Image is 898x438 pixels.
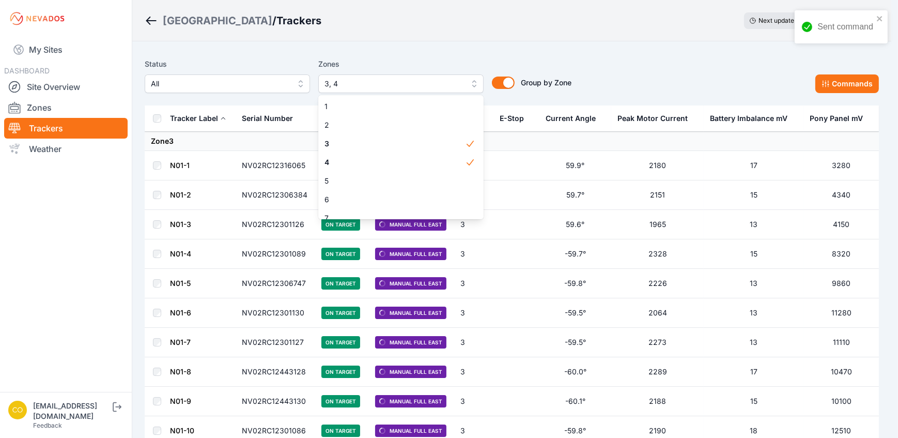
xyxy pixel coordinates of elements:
span: 6 [324,194,465,205]
span: 2 [324,120,465,130]
div: Sent command [817,21,873,33]
span: 1 [324,101,465,112]
span: 3 [324,139,465,149]
span: 7 [324,213,465,223]
span: 3, 4 [324,78,463,90]
button: close [876,14,884,23]
span: 4 [324,157,465,168]
span: 5 [324,176,465,186]
div: 3, 4 [318,95,484,219]
button: 3, 4 [318,74,484,93]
